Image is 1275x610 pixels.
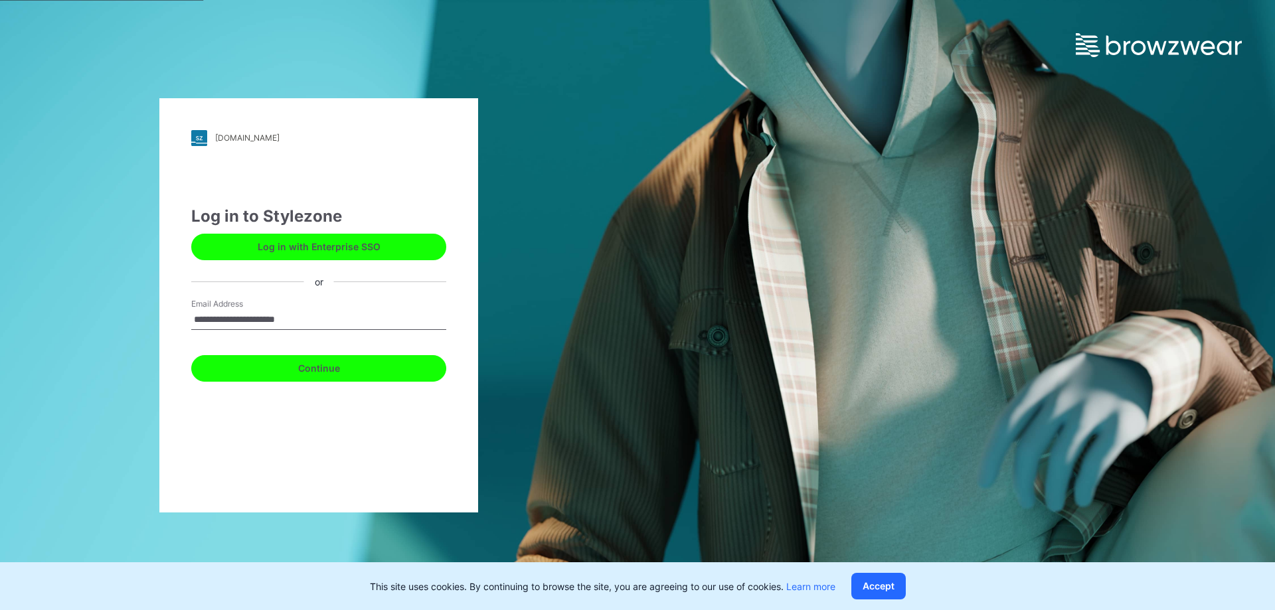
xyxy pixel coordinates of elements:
img: browzwear-logo.e42bd6dac1945053ebaf764b6aa21510.svg [1076,33,1242,57]
label: Email Address [191,298,284,310]
div: Log in to Stylezone [191,204,446,228]
img: stylezone-logo.562084cfcfab977791bfbf7441f1a819.svg [191,130,207,146]
a: Learn more [786,581,835,592]
div: or [304,275,334,289]
div: [DOMAIN_NAME] [215,133,280,143]
button: Continue [191,355,446,382]
button: Log in with Enterprise SSO [191,234,446,260]
p: This site uses cookies. By continuing to browse the site, you are agreeing to our use of cookies. [370,579,835,593]
button: Accept [851,573,906,599]
a: [DOMAIN_NAME] [191,130,446,146]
